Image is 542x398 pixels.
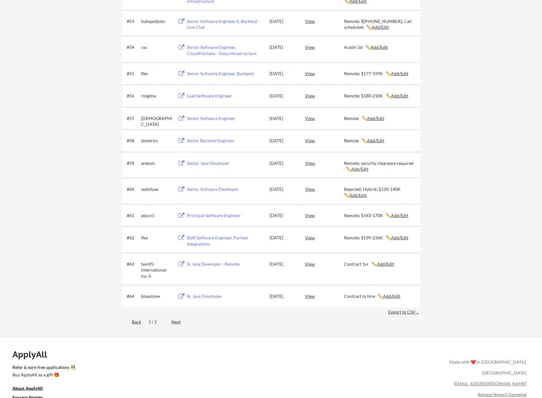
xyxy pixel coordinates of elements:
div: flex [141,235,172,241]
div: Made with ❤️ in [GEOGRAPHIC_DATA], [GEOGRAPHIC_DATA] [447,357,527,378]
a: Refer & earn free applications 👯‍♀️ [12,365,320,372]
div: css [141,44,172,50]
div: View [305,68,344,79]
div: Senior Backend Engineer [187,138,264,144]
div: Principal Software Engineer [187,212,264,219]
div: Senior Software Engineer [187,115,264,122]
div: [DATE] [269,138,297,144]
div: #56 [127,93,139,99]
div: View [305,210,344,221]
div: Contract 1yr ✏️ [344,261,415,267]
div: View [305,183,344,195]
div: [DATE] [269,93,297,99]
div: Lead Software Engineer [187,93,264,99]
div: #57 [127,115,139,122]
div: aretum [141,160,172,166]
div: Rejected; Hybrid; $120-140K ✏️ [344,186,415,198]
div: Remote; $199-236K ✏️ [344,235,415,241]
div: bluestone [141,293,172,299]
div: #58 [127,138,139,144]
div: [DATE] [269,160,297,166]
u: About ApplyAll [12,386,43,391]
div: Senior Software Developer [187,186,264,192]
div: [DATE] [269,18,297,24]
div: View [305,135,344,146]
div: [DATE] [269,212,297,219]
div: #54 [127,44,139,50]
div: [DATE] [269,71,297,77]
div: Remote; $177-199K ✏️ [344,71,415,77]
u: Add/Edit [349,193,367,198]
div: ringdna [141,93,172,99]
div: Austin 5d ✏️ [344,44,415,50]
div: #61 [127,212,139,219]
div: Remote ✏️ [344,115,415,122]
div: [DATE] [269,235,297,241]
div: #64 [127,293,139,299]
u: Add/Edit [367,138,384,143]
div: Remote; $143-170K ✏️ [344,212,415,219]
u: Add/Edit [367,116,384,121]
u: Add/Edit [351,166,368,172]
div: weInfuse [141,186,172,192]
div: View [305,232,344,243]
div: [DATE] [269,44,297,50]
div: Remote; $180-210K ✏️ [344,93,415,99]
a: [EMAIL_ADDRESS][DOMAIN_NAME] [454,381,527,386]
u: Add/Edit [391,235,408,240]
div: Remote; security clearance required ✏️ [344,160,415,172]
div: View [305,258,344,269]
div: 1 / 1 [148,319,164,325]
div: View [305,90,344,101]
div: #60 [127,186,139,192]
a: Buy ApplyAll as a gift 🎁 [12,372,74,379]
div: atpco1 [141,212,172,219]
u: Add/Edit [371,45,388,50]
div: flex [141,71,172,77]
div: View [305,157,344,169]
div: #62 [127,235,139,241]
u: Add/Edit [391,93,408,98]
div: [DATE] [269,261,297,267]
div: View [305,15,344,27]
div: Back [122,319,141,325]
div: ApplyAll [12,349,54,360]
div: #55 [127,71,139,77]
u: Add/Edit [391,71,408,76]
div: Contract to hire ✏️ [344,293,415,299]
div: Senior Java Developer [187,160,264,166]
div: Senior Software Engineer, Backend [187,71,264,77]
div: [DEMOGRAPHIC_DATA] [141,115,172,127]
u: Add/Edit [377,261,394,267]
div: [DATE] [269,293,297,299]
a: Release Notes/Changelog [478,392,527,397]
div: Sr. Java Developer [187,293,264,299]
div: dmetrics [141,138,172,144]
div: Senior Software Engineer, CloudKitchens - Data Infrastructure [187,44,264,56]
div: View [305,290,344,302]
div: Staff Software Engineer, Partner Integrations [187,235,264,247]
div: Remote; $[PHONE_NUMBER]; Call scheduled ✏️ [344,18,415,30]
u: Add/Edit [391,213,408,218]
div: [DATE] [269,115,297,122]
u: Add/Edit [372,24,389,30]
div: #59 [127,160,139,166]
div: two95-international-inc-3 [141,261,172,279]
a: About ApplyAll [12,385,51,393]
div: #63 [127,261,139,267]
div: hubspotjobs [141,18,172,24]
u: Add/Edit [383,293,400,299]
div: #53 [127,18,139,24]
div: View [305,113,344,124]
div: Export to CSV ↓ [388,309,420,315]
div: Senior Software Engineer II, Backend - Live Chat [187,18,264,30]
div: Sr Java Developer - Remote [187,261,264,267]
div: Buy ApplyAll as a gift 🎁 [12,373,74,377]
div: [DATE] [269,186,297,192]
div: View [305,41,344,53]
div: Remote ✏️ [344,138,415,144]
div: Next [171,319,188,325]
